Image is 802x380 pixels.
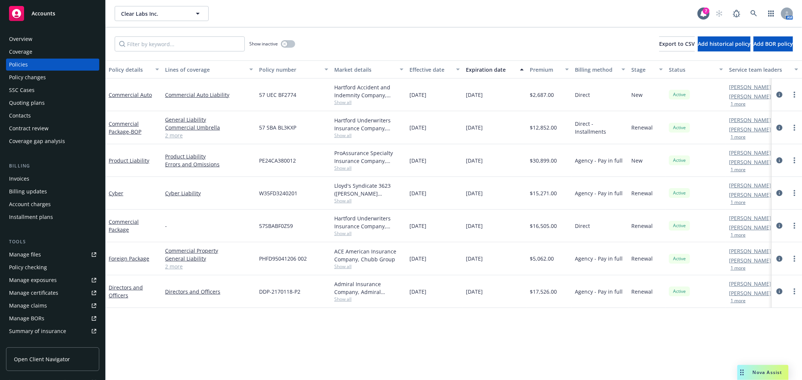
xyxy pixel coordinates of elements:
[753,40,793,47] span: Add BOR policy
[731,266,746,270] button: 1 more
[729,256,771,264] a: [PERSON_NAME]
[409,124,426,131] span: [DATE]
[631,255,653,262] span: Renewal
[409,91,426,99] span: [DATE]
[409,66,452,74] div: Effective date
[729,149,771,157] a: [PERSON_NAME]
[109,120,141,135] a: Commercial Package
[6,46,99,58] a: Coverage
[9,97,45,109] div: Quoting plans
[6,274,99,286] a: Manage exposures
[334,99,403,106] span: Show all
[334,296,403,302] span: Show all
[466,255,483,262] span: [DATE]
[729,6,744,21] a: Report a Bug
[6,110,99,122] a: Contacts
[575,255,623,262] span: Agency - Pay in full
[334,263,403,270] span: Show all
[409,222,426,230] span: [DATE]
[703,8,710,14] div: 7
[6,287,99,299] a: Manage certificates
[165,189,253,197] a: Cyber Liability
[259,124,296,131] span: 57 SBA BL3KXP
[466,91,483,99] span: [DATE]
[672,222,687,229] span: Active
[409,157,426,164] span: [DATE]
[672,190,687,196] span: Active
[527,60,572,78] button: Premium
[259,157,296,164] span: PE24CA380012
[334,247,403,263] div: ACE American Insurance Company, Chubb Group
[746,6,761,21] a: Search
[672,288,687,295] span: Active
[334,165,403,171] span: Show all
[466,124,483,131] span: [DATE]
[669,66,715,74] div: Status
[628,60,666,78] button: Stage
[753,369,782,375] span: Nova Assist
[109,190,123,197] a: Cyber
[737,365,788,380] button: Nova Assist
[572,60,628,78] button: Billing method
[729,247,771,255] a: [PERSON_NAME]
[259,66,320,74] div: Policy number
[631,288,653,296] span: Renewal
[6,238,99,246] div: Tools
[6,211,99,223] a: Installment plans
[334,132,403,139] span: Show all
[9,59,28,71] div: Policies
[6,198,99,210] a: Account charges
[9,249,41,261] div: Manage files
[775,221,784,230] a: circleInformation
[731,233,746,237] button: 1 more
[731,102,746,106] button: 1 more
[575,120,625,136] span: Direct - Installments
[659,36,695,51] button: Export to CSV
[631,157,643,164] span: New
[731,135,746,139] button: 1 more
[530,189,557,197] span: $15,271.00
[9,338,57,350] div: Policy AI ingestions
[6,135,99,147] a: Coverage gap analysis
[530,91,554,99] span: $2,687.00
[6,261,99,273] a: Policy checking
[9,261,47,273] div: Policy checking
[666,60,726,78] button: Status
[6,300,99,312] a: Manage claims
[729,181,771,189] a: [PERSON_NAME]
[259,255,307,262] span: PHFD95041206 002
[165,288,253,296] a: Directors and Officers
[6,84,99,96] a: SSC Cases
[775,123,784,132] a: circleInformation
[698,40,750,47] span: Add historical policy
[6,59,99,71] a: Policies
[334,280,403,296] div: Admiral Insurance Company, Admiral Insurance Group ([PERSON_NAME] Corporation), RT Specialty Insu...
[334,230,403,237] span: Show all
[463,60,527,78] button: Expiration date
[731,200,746,205] button: 1 more
[9,211,53,223] div: Installment plans
[729,191,771,199] a: [PERSON_NAME]
[9,312,44,324] div: Manage BORs
[9,46,32,58] div: Coverage
[575,288,623,296] span: Agency - Pay in full
[729,223,771,231] a: [PERSON_NAME]
[737,365,747,380] div: Drag to move
[406,60,463,78] button: Effective date
[790,123,799,132] a: more
[9,198,51,210] div: Account charges
[165,152,253,160] a: Product Liability
[9,33,32,45] div: Overview
[129,128,141,135] span: - BOP
[249,41,278,47] span: Show inactive
[256,60,331,78] button: Policy number
[712,6,727,21] a: Start snowing
[575,66,617,74] div: Billing method
[259,222,293,230] span: 57SBABF0Z59
[115,36,245,51] input: Filter by keyword...
[729,83,771,91] a: [PERSON_NAME]
[32,11,55,17] span: Accounts
[109,284,143,299] a: Directors and Officers
[575,222,590,230] span: Direct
